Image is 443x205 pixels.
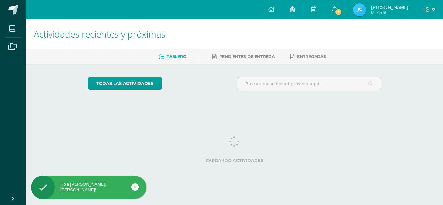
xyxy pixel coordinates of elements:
span: Mi Perfil [371,10,408,15]
span: Pendientes de entrega [219,54,275,59]
a: Entregadas [290,51,326,62]
a: Tablero [159,51,186,62]
a: todas las Actividades [88,77,162,90]
div: Hola [PERSON_NAME], [PERSON_NAME]! [31,181,146,193]
span: Entregadas [297,54,326,59]
a: Pendientes de entrega [212,51,275,62]
input: Busca una actividad próxima aquí... [237,77,381,90]
span: [PERSON_NAME] [371,4,408,10]
img: e3f8574bfa7638757d3f168a4b44a47b.png [353,3,366,16]
span: Actividades recientes y próximas [34,28,165,40]
span: Tablero [167,54,186,59]
span: 3 [335,8,342,16]
label: Cargando actividades [88,158,381,163]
